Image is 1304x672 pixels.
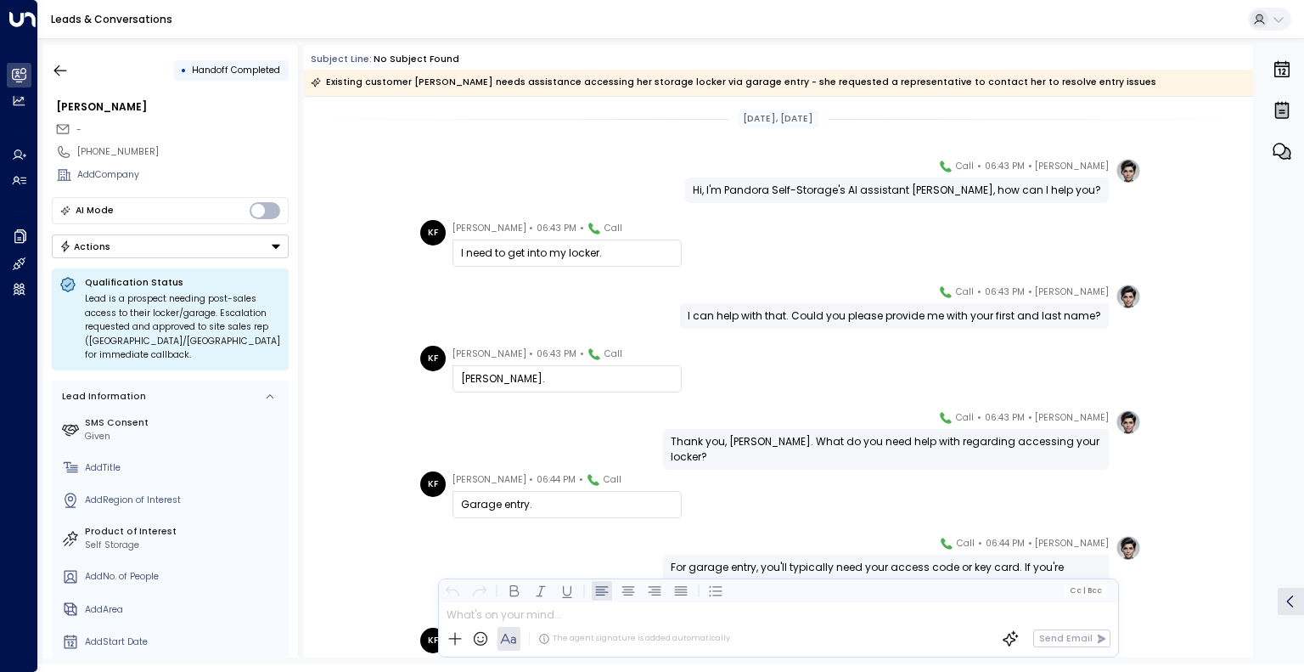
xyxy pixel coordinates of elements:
[1028,158,1032,175] span: •
[181,59,187,82] div: •
[461,497,673,512] div: Garage entry.
[985,158,1025,175] span: 06:43 PM
[192,64,280,76] span: Handoff Completed
[461,371,673,387] div: [PERSON_NAME].
[85,416,284,430] label: SMS Consent
[579,472,583,488] span: •
[537,472,576,488] span: 06:44 PM
[469,580,489,601] button: Redo
[442,580,463,601] button: Undo
[58,390,146,404] div: Lead Information
[1028,409,1032,426] span: •
[311,53,372,65] span: Subject Line:
[529,472,533,488] span: •
[693,183,1101,198] div: Hi, I'm Pandora Self-Storage's AI assistant [PERSON_NAME], how can I help you?
[77,145,289,159] div: [PHONE_NUMBER]
[1116,284,1141,309] img: profile-logo.png
[85,461,284,475] div: AddTitle
[604,346,622,363] span: Call
[985,284,1025,301] span: 06:43 PM
[1035,158,1109,175] span: [PERSON_NAME]
[420,220,446,246] div: KF
[1070,586,1102,595] span: Cc Bcc
[85,494,284,507] div: AddRegion of Interest
[85,292,281,363] div: Lead is a prospect needing post-sales access to their locker/garage. Escalation requested and app...
[452,220,526,237] span: [PERSON_NAME]
[311,74,1156,91] div: Existing customer [PERSON_NAME] needs assistance accessing her storage locker via garage entry - ...
[580,220,584,237] span: •
[1116,409,1141,435] img: profile-logo.png
[461,246,673,261] div: I need to get into my locker.
[957,535,975,552] span: Call
[52,234,289,258] button: Actions
[538,633,730,645] div: The agent signature is added automatically
[671,434,1101,465] div: Thank you, [PERSON_NAME]. What do you need help with regarding accessing your locker?
[1035,535,1109,552] span: [PERSON_NAME]
[452,346,526,363] span: [PERSON_NAME]
[1028,535,1032,552] span: •
[59,240,111,252] div: Actions
[85,430,284,443] div: Given
[604,220,622,237] span: Call
[529,346,533,363] span: •
[956,409,974,426] span: Call
[76,202,114,219] div: AI Mode
[420,472,446,497] div: KF
[85,635,284,649] div: AddStart Date
[978,535,982,552] span: •
[420,628,446,653] div: KF
[76,123,81,136] span: -
[1065,584,1107,596] button: Cc|Bcc
[580,346,584,363] span: •
[1116,158,1141,184] img: profile-logo.png
[671,560,1101,606] div: For garage entry, you'll typically need your access code or key card. If you're having trouble wi...
[529,220,533,237] span: •
[374,53,459,66] div: No subject found
[688,308,1101,324] div: I can help with that. Could you please provide me with your first and last name?
[52,234,289,258] div: Button group with a nested menu
[986,535,1025,552] span: 06:44 PM
[537,220,576,237] span: 06:43 PM
[85,570,284,584] div: AddNo. of People
[85,539,284,552] div: Self Storage
[956,158,974,175] span: Call
[85,525,284,539] label: Product of Interest
[1035,284,1109,301] span: [PERSON_NAME]
[420,346,446,371] div: KF
[604,472,621,488] span: Call
[1116,535,1141,561] img: profile-logo.png
[985,409,1025,426] span: 06:43 PM
[977,409,981,426] span: •
[77,168,289,182] div: AddCompany
[85,276,281,289] p: Qualification Status
[537,346,576,363] span: 06:43 PM
[452,472,526,488] span: [PERSON_NAME]
[956,284,974,301] span: Call
[738,110,818,128] div: [DATE], [DATE]
[1028,284,1032,301] span: •
[51,12,172,26] a: Leads & Conversations
[56,99,289,115] div: [PERSON_NAME]
[1035,409,1109,426] span: [PERSON_NAME]
[977,284,981,301] span: •
[1082,586,1085,595] span: |
[85,603,284,617] div: AddArea
[977,158,981,175] span: •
